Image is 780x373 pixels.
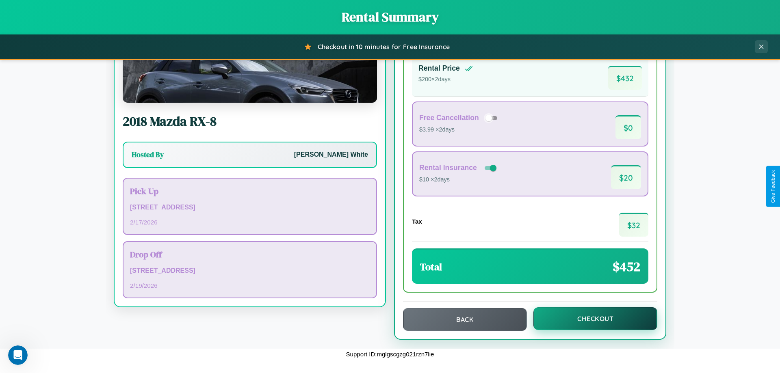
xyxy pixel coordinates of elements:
[419,125,500,135] p: $3.99 × 2 days
[123,22,377,103] img: Mazda RX-8
[130,265,370,277] p: [STREET_ADDRESS]
[8,8,772,26] h1: Rental Summary
[418,64,460,73] h4: Rental Price
[418,74,473,85] p: $ 200 × 2 days
[130,185,370,197] h3: Pick Up
[419,114,479,122] h4: Free Cancellation
[130,217,370,228] p: 2 / 17 / 2026
[533,307,657,330] button: Checkout
[346,349,434,360] p: Support ID: mglgscgzg021rzn7lie
[412,218,422,225] h4: Tax
[130,280,370,291] p: 2 / 19 / 2026
[130,248,370,260] h3: Drop Off
[294,149,368,161] p: [PERSON_NAME] White
[419,175,498,185] p: $10 × 2 days
[123,112,377,130] h2: 2018 Mazda RX-8
[130,202,370,213] p: [STREET_ADDRESS]
[615,115,641,139] span: $ 0
[403,308,527,331] button: Back
[420,260,442,274] h3: Total
[132,150,164,160] h3: Hosted By
[318,43,450,51] span: Checkout in 10 minutes for Free Insurance
[619,213,648,237] span: $ 32
[608,66,642,90] span: $ 432
[419,164,477,172] h4: Rental Insurance
[611,165,641,189] span: $ 20
[613,258,640,276] span: $ 452
[8,345,28,365] iframe: Intercom live chat
[770,170,776,203] div: Give Feedback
